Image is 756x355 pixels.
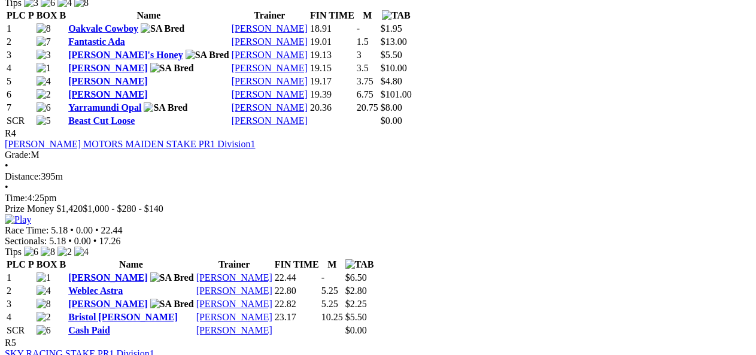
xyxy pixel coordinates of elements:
div: Prize Money $1,420 [5,204,751,214]
a: Beast Cut Loose [68,116,135,126]
a: Cash Paid [68,325,110,335]
span: $0.00 [345,325,367,335]
a: [PERSON_NAME] MOTORS MAIDEN STAKE PR1 Division1 [5,139,255,149]
img: 4 [37,286,51,296]
span: $2.25 [345,299,367,309]
span: Race Time: [5,225,48,235]
th: M [356,10,379,22]
img: 8 [37,299,51,310]
a: Bristol [PERSON_NAME] [68,312,178,322]
a: Weblec Astra [68,286,123,296]
span: • [93,236,97,246]
img: SA Bred [186,50,229,60]
a: [PERSON_NAME]'s Honey [68,50,183,60]
span: • [70,225,74,235]
span: Tips [5,247,22,257]
text: 5.25 [321,299,338,309]
td: 23.17 [274,311,320,323]
span: PLC [7,259,26,269]
span: 0.00 [76,225,93,235]
img: SA Bred [150,299,194,310]
a: [PERSON_NAME] [232,63,308,73]
text: 3.75 [357,76,374,86]
td: 3 [6,49,35,61]
img: SA Bred [144,102,187,113]
span: B [59,259,66,269]
td: 4 [6,62,35,74]
a: [PERSON_NAME] [232,37,308,47]
a: [PERSON_NAME] [196,312,272,322]
span: • [5,160,8,171]
span: 22.44 [101,225,123,235]
a: [PERSON_NAME] [68,272,147,283]
span: $1.95 [381,23,402,34]
td: 22.44 [274,272,320,284]
img: 8 [41,247,55,257]
span: 17.26 [99,236,120,246]
td: 4 [6,311,35,323]
td: 2 [6,36,35,48]
span: R4 [5,128,16,138]
span: 5.18 [51,225,68,235]
img: 2 [37,312,51,323]
img: 4 [74,247,89,257]
a: [PERSON_NAME] [196,299,272,309]
span: $0.00 [381,116,402,126]
span: P [28,10,34,20]
td: 20.36 [309,102,355,114]
td: 3 [6,298,35,310]
td: 19.17 [309,75,355,87]
span: $1,000 - $280 - $140 [83,204,163,214]
text: 10.25 [321,312,343,322]
th: FIN TIME [309,10,355,22]
a: [PERSON_NAME] [232,50,308,60]
td: 22.80 [274,285,320,297]
text: 20.75 [357,102,378,113]
a: [PERSON_NAME] [232,89,308,99]
span: $101.00 [381,89,412,99]
td: 1 [6,23,35,35]
img: 1 [37,63,51,74]
td: 19.01 [309,36,355,48]
img: 4 [37,76,51,87]
span: PLC [7,10,26,20]
td: 6 [6,89,35,101]
a: Oakvale Cowboy [68,23,138,34]
img: 3 [37,50,51,60]
td: 2 [6,285,35,297]
span: 5.18 [49,236,66,246]
text: 6.75 [357,89,374,99]
span: Sectionals: [5,236,47,246]
span: $5.50 [381,50,402,60]
img: 6 [24,247,38,257]
a: [PERSON_NAME] [232,116,308,126]
span: $8.00 [381,102,402,113]
img: 5 [37,116,51,126]
th: Name [68,259,195,271]
img: 1 [37,272,51,283]
span: $5.50 [345,312,367,322]
a: [PERSON_NAME] [68,299,147,309]
a: [PERSON_NAME] [68,89,147,99]
a: [PERSON_NAME] [68,76,147,86]
td: 5 [6,75,35,87]
img: TAB [345,259,374,270]
span: $13.00 [381,37,407,47]
img: 2 [37,89,51,100]
span: BOX [37,259,57,269]
span: R5 [5,338,16,348]
td: 1 [6,272,35,284]
td: 19.13 [309,49,355,61]
td: 19.39 [309,89,355,101]
a: [PERSON_NAME] [196,325,272,335]
img: 8 [37,23,51,34]
th: FIN TIME [274,259,320,271]
td: 18.91 [309,23,355,35]
text: - [357,23,360,34]
span: $2.80 [345,286,367,296]
img: 2 [57,247,72,257]
img: 6 [37,102,51,113]
span: BOX [37,10,57,20]
th: Name [68,10,230,22]
div: 395m [5,171,751,182]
